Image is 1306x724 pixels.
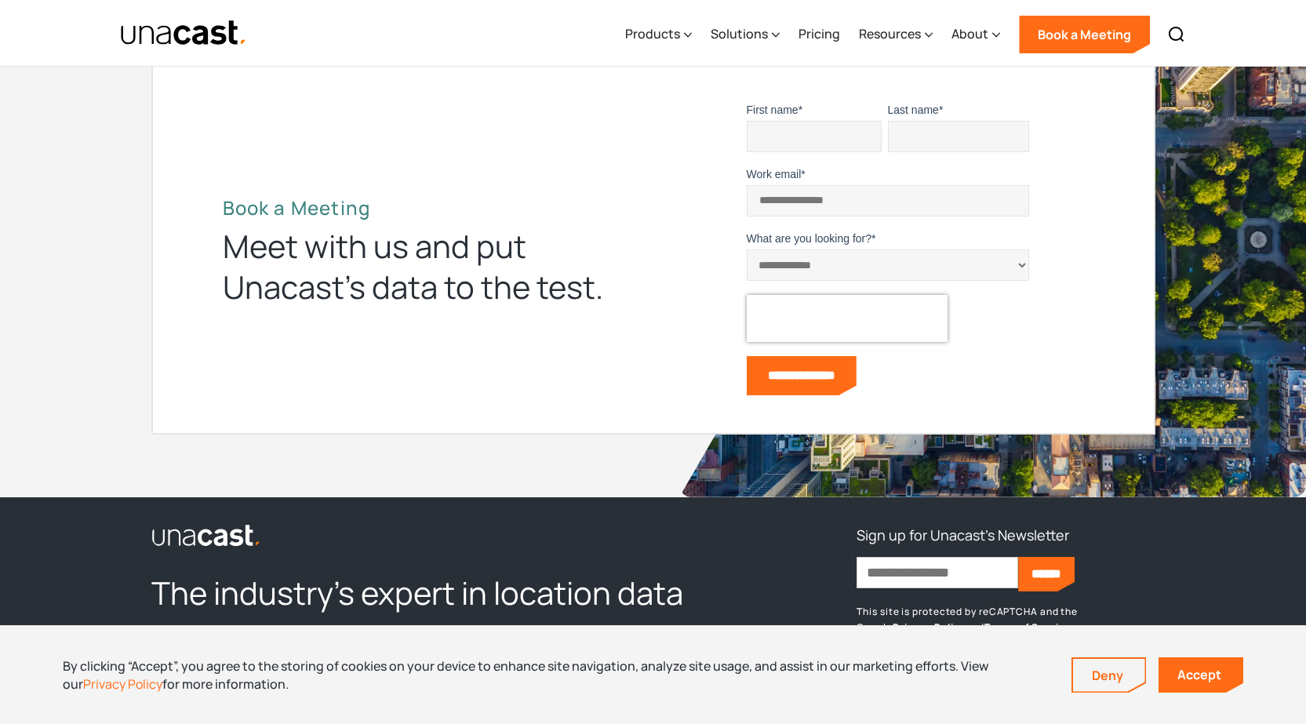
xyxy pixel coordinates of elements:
iframe: reCAPTCHA [747,295,948,342]
a: Privacy Policy [893,620,966,634]
span: First name [747,104,799,116]
img: Unacast logo [151,524,261,548]
div: By clicking “Accept”, you agree to the storing of cookies on your device to enhance site navigati... [63,657,1048,693]
div: Products [625,24,680,43]
a: Privacy Policy [83,675,162,693]
img: Unacast text logo [120,20,248,47]
h2: Book a Meeting [223,196,631,220]
a: Pricing [799,2,840,67]
span: Work email [747,168,802,180]
div: Meet with us and put Unacast’s data to the test. [223,226,631,307]
a: Deny [1073,659,1145,692]
span: Last name [888,104,939,116]
div: Solutions [711,24,768,43]
h3: Sign up for Unacast's Newsletter [857,522,1069,548]
h2: The industry’s expert in location data [151,573,726,613]
div: Resources [859,24,921,43]
div: Products [625,2,692,67]
a: Terms of Service [984,620,1071,634]
span: What are you looking for? [747,232,872,245]
p: This site is protected by reCAPTCHA and the Google and [857,604,1155,635]
div: About [951,24,988,43]
div: Solutions [711,2,780,67]
div: Resources [859,2,933,67]
div: About [951,2,1000,67]
a: link to the homepage [151,522,726,548]
a: Book a Meeting [1019,16,1150,53]
img: Search icon [1167,25,1186,44]
a: Accept [1159,657,1243,693]
a: home [120,20,248,47]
